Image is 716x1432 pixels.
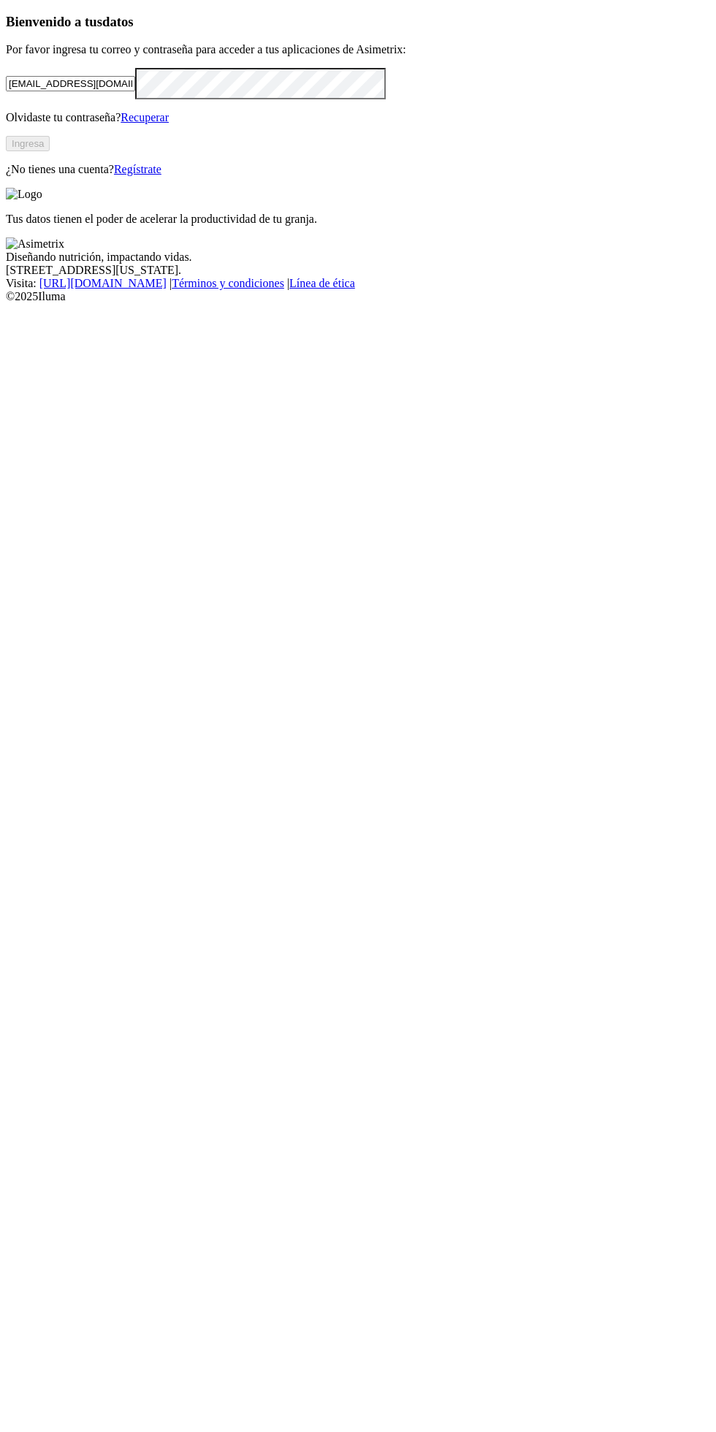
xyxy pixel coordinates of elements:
a: Recuperar [121,111,169,123]
div: Visita : | | [6,277,710,290]
input: Tu correo [6,76,135,91]
img: Asimetrix [6,237,64,251]
a: Regístrate [114,163,161,175]
p: Por favor ingresa tu correo y contraseña para acceder a tus aplicaciones de Asimetrix: [6,43,710,56]
button: Ingresa [6,136,50,151]
a: [URL][DOMAIN_NAME] [39,277,167,289]
div: © 2025 Iluma [6,290,710,303]
p: Tus datos tienen el poder de acelerar la productividad de tu granja. [6,213,710,226]
img: Logo [6,188,42,201]
h3: Bienvenido a tus [6,14,710,30]
p: ¿No tienes una cuenta? [6,163,710,176]
div: [STREET_ADDRESS][US_STATE]. [6,264,710,277]
p: Olvidaste tu contraseña? [6,111,710,124]
div: Diseñando nutrición, impactando vidas. [6,251,710,264]
span: datos [102,14,134,29]
a: Línea de ética [289,277,355,289]
a: Términos y condiciones [172,277,284,289]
